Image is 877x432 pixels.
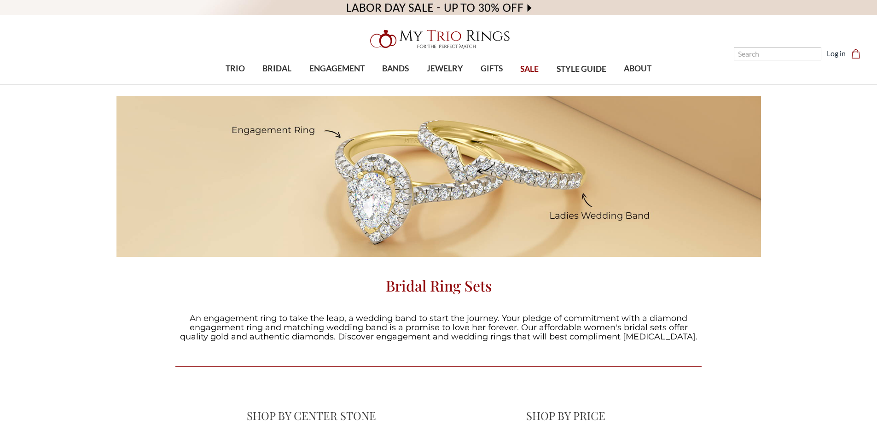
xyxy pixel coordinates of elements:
button: submenu toggle [332,84,342,85]
span: ENGAGEMENT [309,63,365,75]
span: JEWELRY [427,63,463,75]
a: TRIO [217,54,254,84]
a: Cart with 0 items [851,48,866,59]
button: submenu toggle [391,84,400,85]
svg: cart.cart_preview [851,49,860,58]
a: BANDS [373,54,418,84]
button: submenu toggle [633,84,642,85]
a: ENGAGEMENT [301,54,373,84]
span: ABOUT [624,63,651,75]
button: submenu toggle [440,84,449,85]
span: BANDS [382,63,409,75]
a: BRIDAL [254,54,300,84]
span: STYLE GUIDE [557,63,606,75]
h2: SHOP BY PRICE [446,408,686,423]
button: submenu toggle [273,84,282,85]
a: JEWELRY [418,54,471,84]
span: TRIO [226,63,245,75]
img: My Trio Rings [365,24,512,54]
a: STYLE GUIDE [547,54,615,84]
a: ABOUT [615,54,660,84]
button: submenu toggle [487,84,496,85]
a: My Trio Rings [254,24,622,54]
h2: SHOP BY CENTER STONE [191,408,431,423]
a: SALE [511,54,547,84]
span: An engagement ring to take the leap, a wedding band to start the journey. Your pledge of commitme... [180,313,697,342]
a: GIFTS [472,54,511,84]
span: SALE [520,63,539,75]
a: Log in [827,48,846,59]
button: submenu toggle [231,84,240,85]
span: GIFTS [481,63,503,75]
span: BRIDAL [262,63,291,75]
input: Search [734,47,821,60]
